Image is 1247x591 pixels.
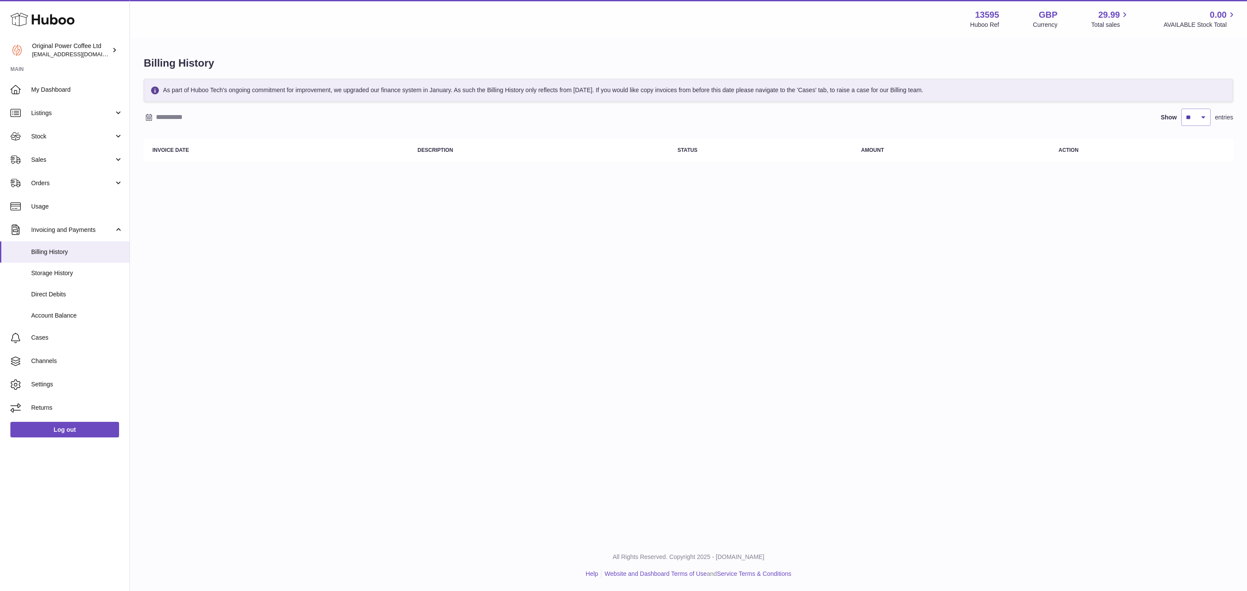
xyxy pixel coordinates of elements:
label: Show [1161,113,1177,122]
h1: Billing History [144,56,1233,70]
strong: Action [1059,147,1079,153]
span: Billing History [31,248,123,256]
span: Total sales [1091,21,1130,29]
span: Settings [31,380,123,389]
span: Channels [31,357,123,365]
div: Huboo Ref [970,21,999,29]
strong: Status [678,147,698,153]
span: 29.99 [1098,9,1120,21]
strong: Description [417,147,453,153]
a: 0.00 AVAILABLE Stock Total [1163,9,1237,29]
div: Currency [1033,21,1058,29]
span: Cases [31,334,123,342]
strong: GBP [1039,9,1057,21]
span: 0.00 [1210,9,1227,21]
span: Invoicing and Payments [31,226,114,234]
span: Account Balance [31,312,123,320]
span: Listings [31,109,114,117]
div: As part of Huboo Tech's ongoing commitment for improvement, we upgraded our finance system in Jan... [144,79,1233,102]
span: Orders [31,179,114,187]
span: Storage History [31,269,123,277]
p: All Rights Reserved. Copyright 2025 - [DOMAIN_NAME] [137,553,1240,561]
a: 29.99 Total sales [1091,9,1130,29]
strong: Amount [861,147,884,153]
span: My Dashboard [31,86,123,94]
span: [EMAIL_ADDRESS][DOMAIN_NAME] [32,51,127,58]
a: Log out [10,422,119,437]
span: AVAILABLE Stock Total [1163,21,1237,29]
a: Service Terms & Conditions [717,570,791,577]
a: Website and Dashboard Terms of Use [604,570,707,577]
span: Usage [31,202,123,211]
img: internalAdmin-13595@internal.huboo.com [10,44,23,57]
span: Stock [31,132,114,141]
div: Original Power Coffee Ltd [32,42,110,58]
li: and [601,570,791,578]
span: entries [1215,113,1233,122]
span: Sales [31,156,114,164]
strong: 13595 [975,9,999,21]
strong: Invoice Date [152,147,189,153]
span: Returns [31,404,123,412]
span: Direct Debits [31,290,123,299]
a: Help [586,570,598,577]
